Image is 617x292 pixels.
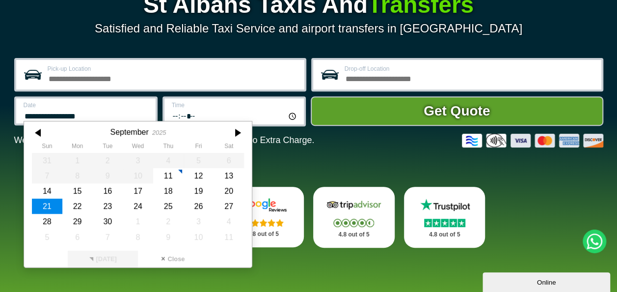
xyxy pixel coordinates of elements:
[32,143,62,152] th: Sunday
[32,183,62,199] div: 14 September 2025
[92,199,123,214] div: 23 September 2025
[138,251,208,267] button: Close
[92,183,123,199] div: 16 September 2025
[483,270,612,292] iframe: chat widget
[214,168,244,183] div: 13 September 2025
[110,127,148,137] div: September
[153,214,183,229] div: 02 October 2025
[345,66,595,72] label: Drop-off Location
[153,143,183,152] th: Thursday
[68,251,138,267] button: [DATE]
[214,214,244,229] div: 04 October 2025
[92,153,123,168] div: 02 September 2025
[14,135,315,146] p: We Now Accept Card & Contactless Payment In
[32,168,62,183] div: 07 September 2025
[214,183,244,199] div: 20 September 2025
[462,134,603,147] img: Credit And Debit Cards
[92,168,123,183] div: 09 September 2025
[123,230,153,245] div: 08 October 2025
[183,183,214,199] div: 19 September 2025
[123,183,153,199] div: 17 September 2025
[62,143,92,152] th: Monday
[152,129,165,136] div: 2025
[183,230,214,245] div: 10 October 2025
[153,153,183,168] div: 04 September 2025
[153,230,183,245] div: 09 October 2025
[153,199,183,214] div: 25 September 2025
[214,143,244,152] th: Saturday
[183,143,214,152] th: Friday
[62,183,92,199] div: 15 September 2025
[183,153,214,168] div: 05 September 2025
[62,214,92,229] div: 29 September 2025
[183,199,214,214] div: 26 September 2025
[404,187,485,248] a: Trustpilot Stars 4.8 out of 5
[153,168,183,183] div: 11 September 2025
[214,199,244,214] div: 27 September 2025
[243,219,284,227] img: Stars
[222,187,304,247] a: Google Stars 4.8 out of 5
[233,228,293,240] p: 4.8 out of 5
[183,214,214,229] div: 03 October 2025
[333,219,374,227] img: Stars
[32,214,62,229] div: 28 September 2025
[214,230,244,245] div: 11 October 2025
[92,143,123,152] th: Tuesday
[32,199,62,214] div: 21 September 2025
[313,187,395,248] a: Tripadvisor Stars 4.8 out of 5
[62,153,92,168] div: 01 September 2025
[14,22,603,35] p: Satisfied and Reliable Taxi Service and airport transfers in [GEOGRAPHIC_DATA]
[92,214,123,229] div: 30 September 2025
[153,183,183,199] div: 18 September 2025
[123,168,153,183] div: 10 September 2025
[92,230,123,245] div: 07 October 2025
[415,229,475,241] p: 4.8 out of 5
[424,219,465,227] img: Stars
[234,198,293,212] img: Google
[183,168,214,183] div: 12 September 2025
[214,153,244,168] div: 06 September 2025
[24,102,150,108] label: Date
[62,230,92,245] div: 06 October 2025
[123,199,153,214] div: 24 September 2025
[324,229,384,241] p: 4.8 out of 5
[311,96,603,126] button: Get Quote
[48,66,298,72] label: Pick-up Location
[123,214,153,229] div: 01 October 2025
[202,135,314,145] span: The Car at No Extra Charge.
[172,102,298,108] label: Time
[62,168,92,183] div: 08 September 2025
[123,153,153,168] div: 03 September 2025
[32,230,62,245] div: 05 October 2025
[32,153,62,168] div: 31 August 2025
[62,199,92,214] div: 22 September 2025
[324,198,383,212] img: Tripadvisor
[415,198,474,212] img: Trustpilot
[123,143,153,152] th: Wednesday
